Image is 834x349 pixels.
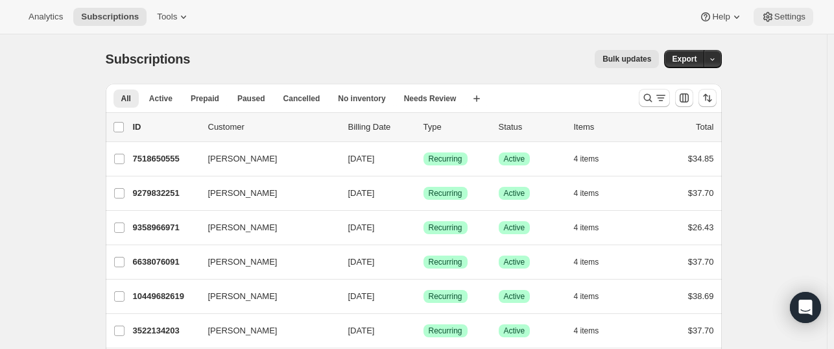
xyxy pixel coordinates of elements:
span: 4 items [574,291,599,302]
span: 4 items [574,326,599,336]
p: 3522134203 [133,324,198,337]
button: Help [691,8,750,26]
button: Tools [149,8,198,26]
div: Items [574,121,639,134]
button: [PERSON_NAME] [200,183,330,204]
button: Sort the results [698,89,717,107]
button: Export [664,50,704,68]
button: Subscriptions [73,8,147,26]
span: Recurring [429,326,462,336]
span: Bulk updates [602,54,651,64]
span: [DATE] [348,291,375,301]
span: Cancelled [283,93,320,104]
span: 4 items [574,223,599,233]
span: Active [504,223,525,233]
div: 9358966971[PERSON_NAME][DATE]SuccessRecurringSuccessActive4 items$26.43 [133,219,714,237]
span: Active [504,291,525,302]
span: Tools [157,12,177,22]
span: [PERSON_NAME] [208,187,278,200]
span: Recurring [429,154,462,164]
span: Settings [774,12,805,22]
div: 10449682619[PERSON_NAME][DATE]SuccessRecurringSuccessActive4 items$38.69 [133,287,714,306]
button: Bulk updates [595,50,659,68]
span: [DATE] [348,223,375,232]
button: [PERSON_NAME] [200,252,330,272]
span: Export [672,54,697,64]
div: 3522134203[PERSON_NAME][DATE]SuccessRecurringSuccessActive4 items$37.70 [133,322,714,340]
span: $37.70 [688,257,714,267]
p: 9279832251 [133,187,198,200]
span: [PERSON_NAME] [208,256,278,269]
span: [PERSON_NAME] [208,290,278,303]
button: [PERSON_NAME] [200,217,330,238]
p: ID [133,121,198,134]
span: $37.70 [688,326,714,335]
span: [DATE] [348,257,375,267]
p: Status [499,121,564,134]
span: 4 items [574,257,599,267]
p: Customer [208,121,338,134]
span: Active [504,257,525,267]
button: 4 items [574,150,614,168]
span: [DATE] [348,326,375,335]
div: 6638076091[PERSON_NAME][DATE]SuccessRecurringSuccessActive4 items$37.70 [133,253,714,271]
span: Active [504,154,525,164]
span: [PERSON_NAME] [208,152,278,165]
div: IDCustomerBilling DateTypeStatusItemsTotal [133,121,714,134]
span: $38.69 [688,291,714,301]
span: 4 items [574,154,599,164]
span: All [121,93,131,104]
button: Settings [754,8,813,26]
span: [PERSON_NAME] [208,221,278,234]
button: [PERSON_NAME] [200,286,330,307]
p: Billing Date [348,121,413,134]
button: [PERSON_NAME] [200,320,330,341]
button: Search and filter results [639,89,670,107]
button: 4 items [574,322,614,340]
button: Create new view [466,90,487,108]
button: 4 items [574,184,614,202]
button: Customize table column order and visibility [675,89,693,107]
div: Type [423,121,488,134]
span: Recurring [429,188,462,199]
button: 4 items [574,219,614,237]
span: Paused [237,93,265,104]
span: Help [712,12,730,22]
span: [DATE] [348,154,375,163]
div: 9279832251[PERSON_NAME][DATE]SuccessRecurringSuccessActive4 items$37.70 [133,184,714,202]
p: 7518650555 [133,152,198,165]
span: Active [504,188,525,199]
span: Recurring [429,257,462,267]
span: Needs Review [404,93,457,104]
span: No inventory [338,93,385,104]
button: Analytics [21,8,71,26]
span: Subscriptions [106,52,191,66]
span: Active [504,326,525,336]
span: Active [149,93,173,104]
span: $26.43 [688,223,714,232]
p: 10449682619 [133,290,198,303]
p: 9358966971 [133,221,198,234]
span: 4 items [574,188,599,199]
p: 6638076091 [133,256,198,269]
span: [DATE] [348,188,375,198]
button: 4 items [574,287,614,306]
button: 4 items [574,253,614,271]
span: $34.85 [688,154,714,163]
span: [PERSON_NAME] [208,324,278,337]
span: Recurring [429,223,462,233]
span: Analytics [29,12,63,22]
span: $37.70 [688,188,714,198]
button: [PERSON_NAME] [200,149,330,169]
span: Subscriptions [81,12,139,22]
p: Total [696,121,713,134]
span: Recurring [429,291,462,302]
div: Open Intercom Messenger [790,292,821,323]
span: Prepaid [191,93,219,104]
div: 7518650555[PERSON_NAME][DATE]SuccessRecurringSuccessActive4 items$34.85 [133,150,714,168]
